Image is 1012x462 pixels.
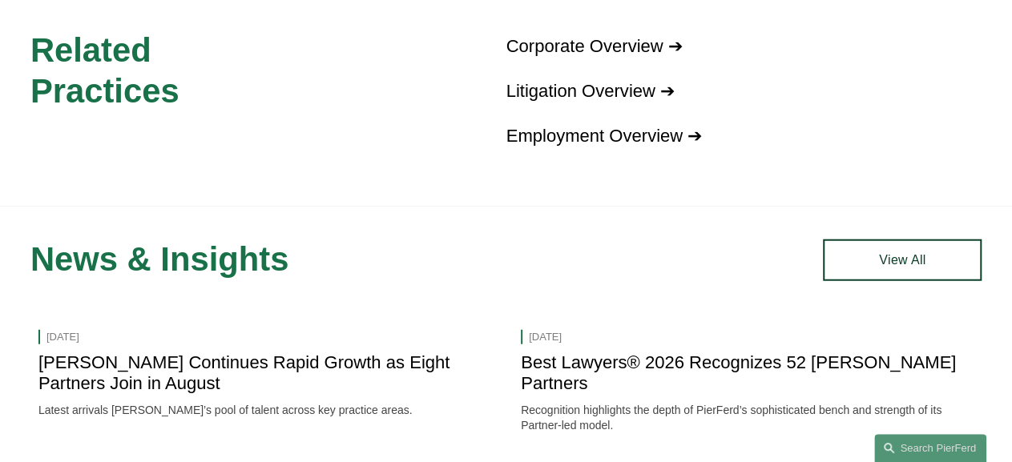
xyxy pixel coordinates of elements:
[506,81,675,101] a: Litigation Overview ➔
[38,352,450,393] a: [PERSON_NAME] Continues Rapid Growth as Eight Partners Join in August
[506,126,703,146] a: Employment Overview ➔
[874,434,986,462] a: Search this site
[30,240,288,278] span: News & Insights
[529,330,562,344] time: [DATE]
[38,403,491,419] p: Latest arrivals [PERSON_NAME]’s pool of talent across key practice areas.
[521,352,956,393] a: Best Lawyers® 2026 Recognizes 52 [PERSON_NAME] Partners
[46,330,79,344] time: [DATE]
[521,403,974,434] p: Recognition highlights the depth of PierFerd’s sophisticated bench and strength of its Partner-le...
[506,36,683,56] a: Corporate Overview ➔
[823,239,982,280] a: View All
[30,31,179,110] span: Related Practices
